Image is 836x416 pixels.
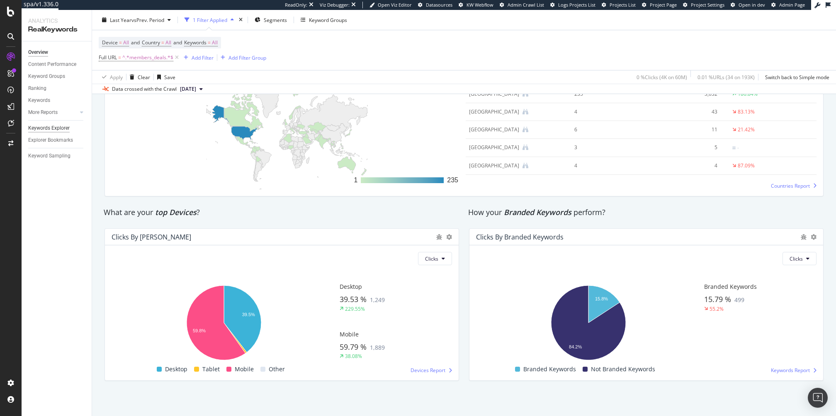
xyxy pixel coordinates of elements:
[508,2,544,8] span: Admin Crawl List
[738,126,755,133] div: 21.42%
[602,2,636,8] a: Projects List
[102,39,118,46] span: Device
[28,84,86,93] a: Ranking
[184,39,207,46] span: Keywords
[801,234,807,240] div: bug
[99,54,117,61] span: Full URL
[574,144,632,151] div: 3
[476,233,564,241] div: Clicks By Branded Keywords
[217,53,266,63] button: Add Filter Group
[771,182,810,189] span: Countries Report
[242,312,255,317] text: 39.5%
[112,281,336,364] svg: A chart.
[28,60,86,69] a: Content Performance
[765,73,829,80] div: Switch back to Simple mode
[28,48,48,57] div: Overview
[642,2,677,8] a: Project Page
[369,2,412,8] a: Open Viz Editor
[595,296,608,301] text: 15.8%
[165,37,171,48] span: All
[28,96,86,105] a: Keywords
[28,152,70,160] div: Keyword Sampling
[418,2,452,8] a: Datasources
[235,364,254,374] span: Mobile
[208,39,211,46] span: =
[228,54,266,61] div: Add Filter Group
[468,207,824,218] div: How your perform?
[523,364,576,374] span: Branded Keywords
[28,108,78,117] a: More Reports
[731,2,765,8] a: Open in dev
[202,364,220,374] span: Tablet
[123,37,129,48] span: All
[574,162,632,169] div: 4
[704,283,757,290] span: Branded Keywords
[28,108,58,117] div: More Reports
[181,13,237,27] button: 1 Filter Applied
[345,305,365,312] div: 229.55%
[154,70,175,84] button: Save
[180,53,214,63] button: Add Filter
[738,162,755,169] div: 87.09%
[790,255,803,262] span: Clicks
[550,2,595,8] a: Logs Projects List
[739,2,765,8] span: Open in dev
[193,16,227,23] div: 1 Filter Applied
[469,126,519,133] div: India
[192,54,214,61] div: Add Filter
[177,84,206,94] button: [DATE]
[28,96,50,105] div: Keywords
[425,255,438,262] span: Clicks
[771,2,805,8] a: Admin Page
[738,108,755,116] div: 83.13%
[469,144,519,151] div: Australia
[644,126,717,133] div: 11
[418,252,452,265] button: Clicks
[164,73,175,80] div: Save
[644,144,717,151] div: 5
[28,48,86,57] a: Overview
[340,294,367,304] span: 39.53 %
[285,2,307,8] div: ReadOnly:
[378,2,412,8] span: Open Viz Editor
[779,2,805,8] span: Admin Page
[112,85,177,93] div: Data crossed with the Crawl
[691,2,724,8] span: Project Settings
[212,37,218,48] span: All
[697,73,755,80] div: 0.01 % URLs ( 34 on 193K )
[370,296,385,304] span: 1,249
[732,147,736,149] img: Equal
[771,182,817,189] a: Countries Report
[28,136,86,145] a: Explorer Bookmarks
[165,364,187,374] span: Desktop
[426,2,452,8] span: Datasources
[99,13,174,27] button: Last YearvsPrev. Period
[193,328,206,333] text: 59.8%
[161,39,164,46] span: =
[28,124,70,133] div: Keywords Explorer
[131,39,140,46] span: and
[122,52,173,63] span: ^.*members_deals.*$
[476,281,701,364] svg: A chart.
[574,108,632,116] div: 4
[112,233,191,241] div: Clicks by [PERSON_NAME]
[710,305,724,312] div: 55.2%
[340,283,362,290] span: Desktop
[237,16,244,24] div: times
[180,85,196,93] span: 2025 Aug. 5th
[469,162,519,169] div: Bangladesh
[411,367,452,374] a: Devices Report
[251,13,290,27] button: Segments
[591,364,655,374] span: Not Branded Keywords
[131,16,164,23] span: vs Prev. Period
[637,73,687,80] div: 0 % Clicks ( 4K on 60M )
[345,353,362,360] div: 38.08%
[138,73,150,80] div: Clear
[297,13,350,27] button: Keyword Groups
[737,144,739,152] div: -
[650,2,677,8] span: Project Page
[28,17,85,25] div: Analytics
[569,344,582,349] text: 84.2%
[771,367,817,374] a: Keywords Report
